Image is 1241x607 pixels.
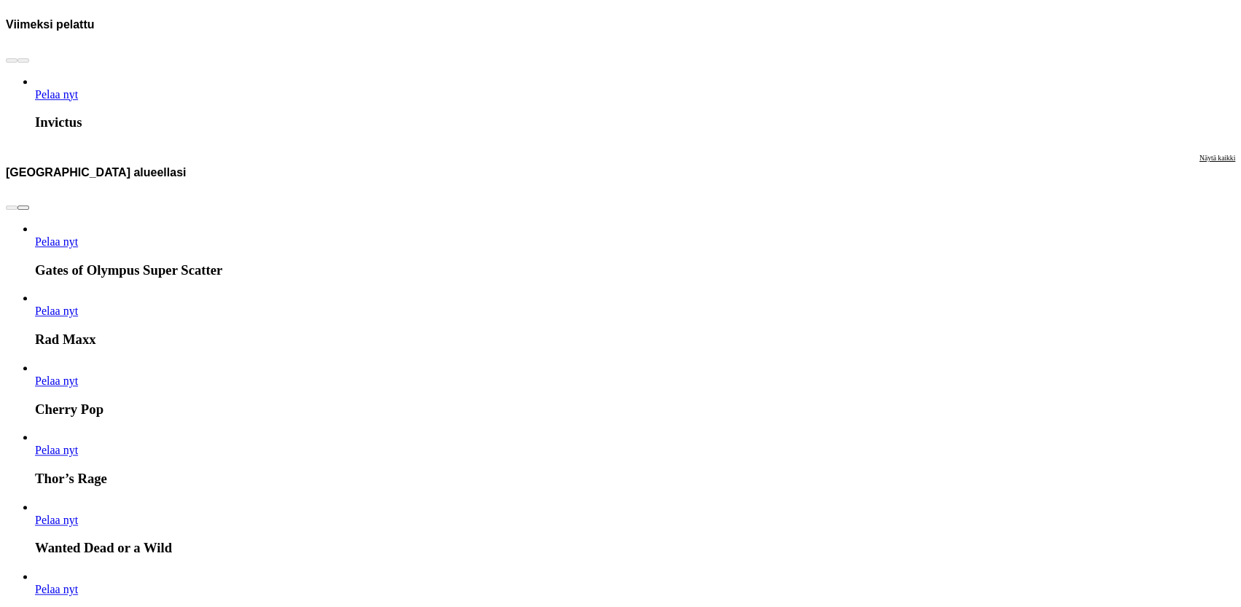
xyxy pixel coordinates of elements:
[6,58,17,63] button: prev slide
[17,58,29,63] button: next slide
[35,305,78,317] a: Rad Maxx
[35,501,1235,557] article: Wanted Dead or a Wild
[35,114,1235,130] h3: Invictus
[35,75,1235,131] article: Invictus
[35,332,1235,348] h3: Rad Maxx
[35,235,78,248] a: Gates of Olympus Super Scatter
[35,305,78,317] span: Pelaa nyt
[1199,154,1235,191] a: Näytä kaikki
[35,235,78,248] span: Pelaa nyt
[6,165,186,179] h3: [GEOGRAPHIC_DATA] alueellasi
[35,88,78,101] a: Invictus
[35,514,78,526] a: Wanted Dead or a Wild
[17,205,29,210] button: next slide
[35,402,1235,418] h3: Cherry Pop
[6,205,17,210] button: prev slide
[35,444,78,456] a: Thor’s Rage
[35,262,1235,278] h3: Gates of Olympus Super Scatter
[35,222,1235,278] article: Gates of Olympus Super Scatter
[35,375,78,387] span: Pelaa nyt
[1199,154,1235,162] span: Näytä kaikki
[35,291,1235,348] article: Rad Maxx
[35,583,78,595] a: Esqueleto Explosivo 2
[35,361,1235,418] article: Cherry Pop
[35,88,78,101] span: Pelaa nyt
[35,583,78,595] span: Pelaa nyt
[35,444,78,456] span: Pelaa nyt
[35,431,1235,487] article: Thor’s Rage
[6,17,95,31] h3: Viimeksi pelattu
[35,514,78,526] span: Pelaa nyt
[35,471,1235,487] h3: Thor’s Rage
[35,540,1235,556] h3: Wanted Dead or a Wild
[35,375,78,387] a: Cherry Pop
